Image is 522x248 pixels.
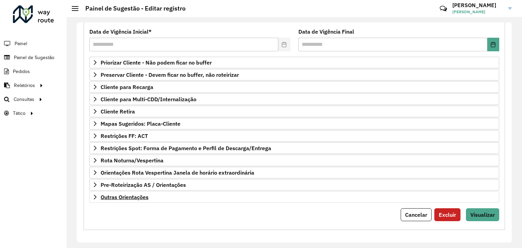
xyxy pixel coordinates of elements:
a: Preservar Cliente - Devem ficar no buffer, não roteirizar [89,69,499,81]
button: Choose Date [487,38,499,51]
span: Priorizar Cliente - Não podem ficar no buffer [101,60,212,65]
span: Cancelar [405,211,427,218]
label: Data de Vigência Inicial [89,28,152,36]
h2: Painel de Sugestão - Editar registro [79,5,186,12]
span: Restrições Spot: Forma de Pagamento e Perfil de Descarga/Entrega [101,145,271,151]
span: Cliente para Multi-CDD/Internalização [101,96,196,102]
a: Priorizar Cliente - Não podem ficar no buffer [89,57,499,68]
span: Painel [15,40,27,47]
a: Restrições Spot: Forma de Pagamento e Perfil de Descarga/Entrega [89,142,499,154]
a: Cliente para Multi-CDD/Internalização [89,93,499,105]
h3: [PERSON_NAME] [452,2,503,8]
button: Excluir [434,208,460,221]
span: Rota Noturna/Vespertina [101,158,163,163]
button: Visualizar [466,208,499,221]
span: Tático [13,110,25,117]
a: Pre-Roteirização AS / Orientações [89,179,499,191]
a: Rota Noturna/Vespertina [89,155,499,166]
span: Outras Orientações [101,194,149,200]
span: Cliente Retira [101,109,135,114]
span: Cliente para Recarga [101,84,153,90]
span: Preservar Cliente - Devem ficar no buffer, não roteirizar [101,72,239,77]
a: Restrições FF: ACT [89,130,499,142]
span: Pedidos [13,68,30,75]
span: Relatórios [14,82,35,89]
span: Orientações Rota Vespertina Janela de horário extraordinária [101,170,254,175]
span: Painel de Sugestão [14,54,54,61]
button: Cancelar [401,208,432,221]
span: Consultas [14,96,34,103]
span: Excluir [439,211,456,218]
span: [PERSON_NAME] [452,9,503,15]
a: Contato Rápido [436,1,451,16]
label: Data de Vigência Final [298,28,354,36]
a: Mapas Sugeridos: Placa-Cliente [89,118,499,129]
a: Cliente Retira [89,106,499,117]
a: Orientações Rota Vespertina Janela de horário extraordinária [89,167,499,178]
a: Cliente para Recarga [89,81,499,93]
span: Mapas Sugeridos: Placa-Cliente [101,121,180,126]
span: Visualizar [470,211,495,218]
span: Restrições FF: ACT [101,133,148,139]
a: Outras Orientações [89,191,499,203]
span: Pre-Roteirização AS / Orientações [101,182,186,188]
